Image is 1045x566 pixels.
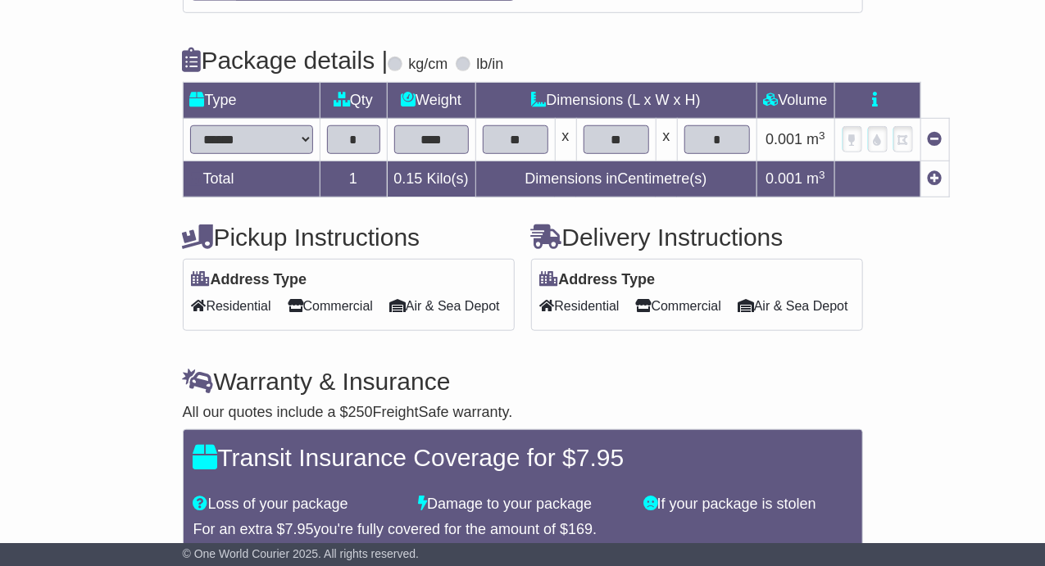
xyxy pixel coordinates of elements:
span: Commercial [288,293,373,319]
a: Remove this item [928,131,943,147]
sup: 3 [819,129,825,142]
span: Air & Sea Depot [389,293,500,319]
h4: Pickup Instructions [183,224,515,251]
td: Dimensions in Centimetre(s) [475,161,756,197]
div: Loss of your package [185,496,411,514]
td: x [656,119,677,161]
td: Kilo(s) [387,161,475,197]
span: © One World Courier 2025. All rights reserved. [183,547,420,560]
div: For an extra $ you're fully covered for the amount of $ . [193,521,852,539]
td: Dimensions (L x W x H) [475,83,756,119]
span: 0.15 [394,170,423,187]
span: Commercial [636,293,721,319]
h4: Delivery Instructions [531,224,863,251]
label: Address Type [192,271,307,289]
sup: 3 [819,169,825,181]
span: m [806,170,825,187]
span: 7.95 [285,521,314,537]
td: Volume [756,83,834,119]
div: Damage to your package [410,496,635,514]
td: 1 [320,161,387,197]
td: x [555,119,576,161]
label: kg/cm [408,56,448,74]
td: Total [183,161,320,197]
div: All our quotes include a $ FreightSafe warranty. [183,404,863,422]
td: Qty [320,83,387,119]
h4: Transit Insurance Coverage for $ [193,444,852,471]
label: lb/in [476,56,503,74]
span: Residential [540,293,620,319]
span: 0.001 [766,170,802,187]
span: Residential [192,293,271,319]
span: 0.001 [766,131,802,147]
td: Weight [387,83,475,119]
span: 7.95 [576,444,624,471]
span: Air & Sea Depot [738,293,848,319]
label: Address Type [540,271,656,289]
h4: Warranty & Insurance [183,368,863,395]
h4: Package details | [183,47,388,74]
span: 250 [348,404,373,420]
td: Type [183,83,320,119]
span: m [806,131,825,147]
span: 169 [568,521,593,537]
div: If your package is stolen [635,496,861,514]
a: Add new item [928,170,943,187]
